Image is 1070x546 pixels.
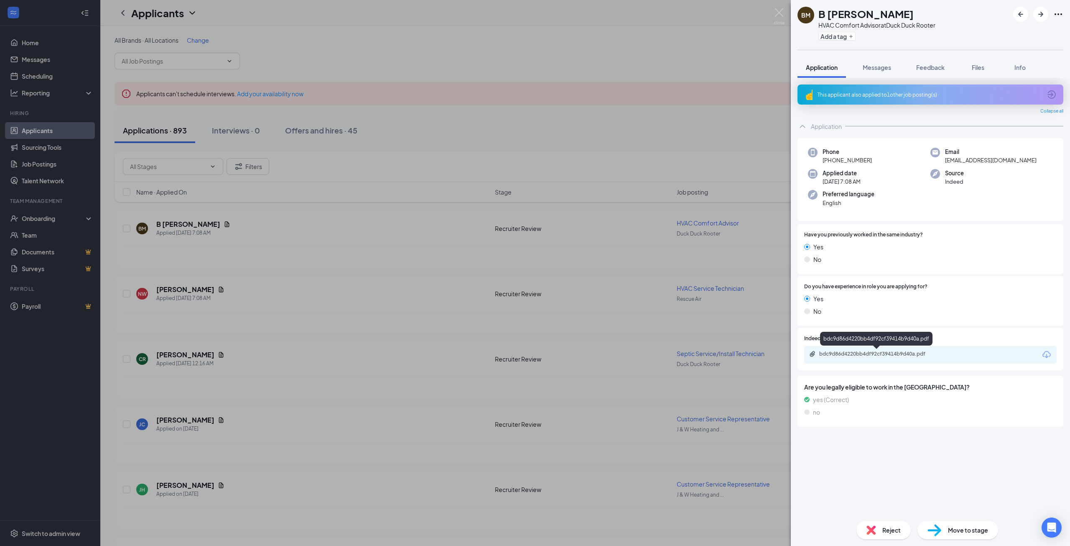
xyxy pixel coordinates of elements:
[823,169,861,177] span: Applied date
[804,335,841,343] span: Indeed Resume
[811,122,842,131] div: Application
[813,395,849,404] span: yes (Correct)
[801,11,810,19] div: BM
[945,169,964,177] span: Source
[818,7,914,21] h1: B [PERSON_NAME]
[823,199,874,207] span: English
[823,156,872,164] span: [PHONE_NUMBER]
[848,34,853,39] svg: Plus
[804,382,1057,392] span: Are you legally eligible to work in the [GEOGRAPHIC_DATA]?
[945,148,1037,156] span: Email
[863,64,891,71] span: Messages
[818,21,935,29] div: HVAC Comfort Advisor at Duck Duck Rooter
[818,91,1042,98] div: This applicant also applied to 1 other job posting(s)
[945,177,964,186] span: Indeed
[804,231,923,239] span: Have you previously worked in the same industry?
[945,156,1037,164] span: [EMAIL_ADDRESS][DOMAIN_NAME]
[1040,108,1063,115] span: Collapse all
[1014,64,1026,71] span: Info
[972,64,984,71] span: Files
[823,190,874,198] span: Preferred language
[1016,9,1026,19] svg: ArrowLeftNew
[818,32,856,41] button: PlusAdd a tag
[809,351,816,357] svg: Paperclip
[882,525,901,535] span: Reject
[1042,350,1052,360] svg: Download
[820,332,932,346] div: bdc9d86d4220bb4df92cf39414b9d40a.pdf
[1042,518,1062,538] div: Open Intercom Messenger
[1036,9,1046,19] svg: ArrowRight
[1013,7,1028,22] button: ArrowLeftNew
[1053,9,1063,19] svg: Ellipses
[823,177,861,186] span: [DATE] 7:08 AM
[813,242,823,251] span: Yes
[804,283,927,291] span: Do you have experience in role you are applying for?
[1047,90,1057,100] svg: ArrowCircle
[797,121,808,131] svg: ChevronUp
[813,408,820,417] span: no
[813,294,823,303] span: Yes
[948,525,988,535] span: Move to stage
[813,255,821,264] span: No
[806,64,838,71] span: Application
[823,148,872,156] span: Phone
[813,307,821,316] span: No
[1033,7,1048,22] button: ArrowRight
[819,351,936,357] div: bdc9d86d4220bb4df92cf39414b9d40a.pdf
[916,64,945,71] span: Feedback
[809,351,945,359] a: Paperclipbdc9d86d4220bb4df92cf39414b9d40a.pdf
